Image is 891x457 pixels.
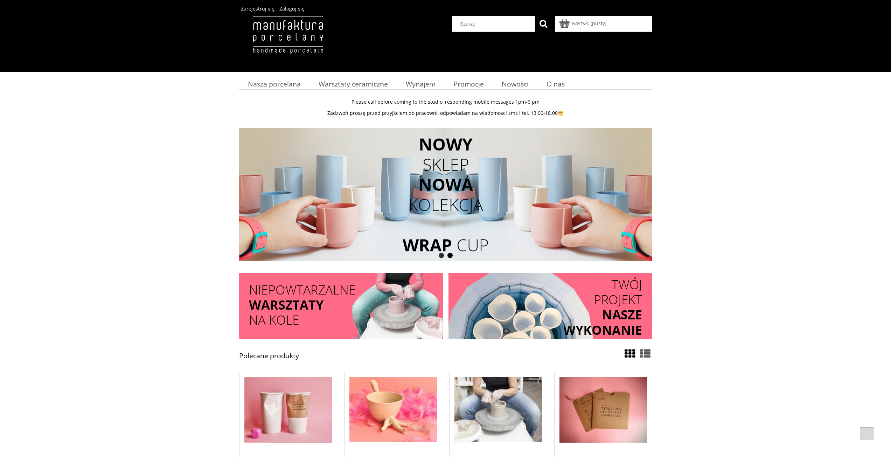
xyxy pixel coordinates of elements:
[309,77,397,91] a: Warsztaty ceramiczne
[244,377,332,443] img: Paper Cup XXL - biały
[349,377,437,443] img: Kurza Łapka - biała
[560,20,606,27] a: Produkty w koszyku 0. Przejdź do koszyka
[239,273,443,339] img: Darmowa dostawa
[406,79,436,89] span: Wynajem
[455,16,535,32] input: Szukaj w sklepie
[248,79,301,89] span: Nasza porcelana
[640,346,650,361] a: Widok pełny
[537,77,573,91] a: O nas
[502,79,529,89] span: Nowości
[397,77,444,91] a: Wynajem
[559,377,647,443] img: Voucher prezentowy - warsztaty (2h)
[241,5,274,12] a: Zarejestruj się
[591,20,606,27] b: (pusty)
[444,77,493,91] a: Promocje
[239,77,310,91] a: Nasza porcelana
[547,79,565,89] span: O nas
[319,79,388,89] span: Warsztaty ceramiczne
[279,5,305,12] a: Zaloguj się
[239,16,337,68] img: Manufaktura Porcelany
[625,346,635,361] a: Widok ze zdjęciem
[535,16,551,32] button: Szukaj
[453,79,484,89] span: Promocje
[454,377,542,442] img: Warsztaty na kole garncarskim (2h)
[239,110,652,116] p: Zadzwoń proszę przed przyjściem do pracowni, odpowiadam na wiadomosci sms i tel. 13.00-18.00😁
[493,77,537,91] a: Nowości
[572,20,589,27] span: Koszyk:
[239,352,299,363] h1: Polecane produkty
[239,99,652,105] p: Please call before coming to the studio, responding mobile messages 1pm-6 pm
